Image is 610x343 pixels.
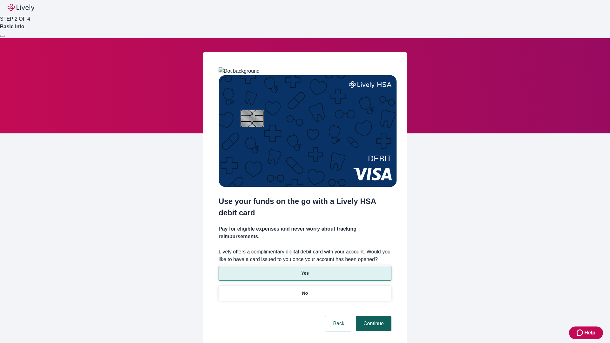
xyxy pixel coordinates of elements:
[577,329,584,337] svg: Zendesk support icon
[8,4,34,11] img: Lively
[302,290,308,297] p: No
[219,196,391,219] h2: Use your funds on the go with a Lively HSA debit card
[356,316,391,331] button: Continue
[301,270,309,277] p: Yes
[569,326,603,339] button: Zendesk support iconHelp
[325,316,352,331] button: Back
[219,225,391,240] h4: Pay for eligible expenses and never worry about tracking reimbursements.
[219,67,260,75] img: Dot background
[219,266,391,281] button: Yes
[219,248,391,263] label: Lively offers a complimentary digital debit card with your account. Would you like to have a card...
[219,286,391,301] button: No
[219,75,397,187] img: Debit card
[584,329,595,337] span: Help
